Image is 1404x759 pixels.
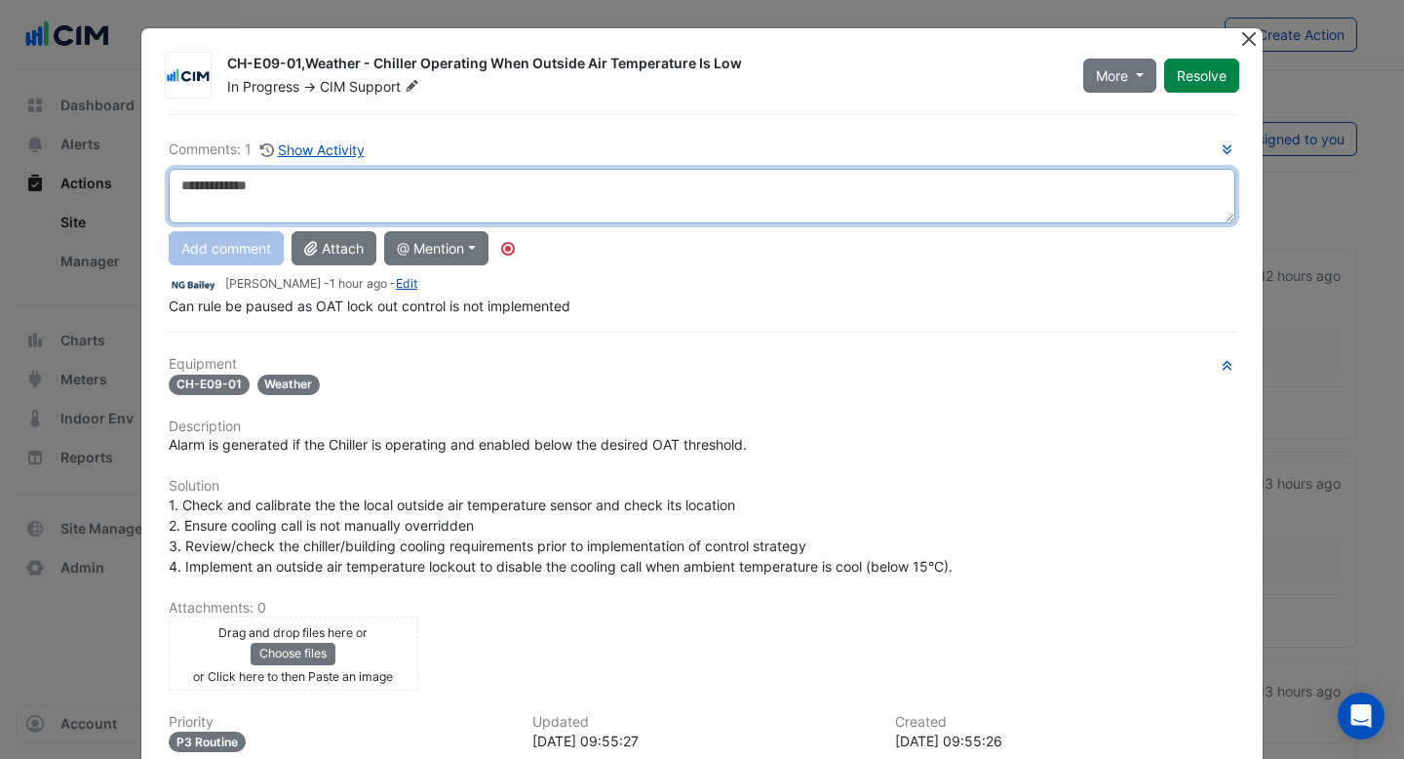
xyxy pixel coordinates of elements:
[384,231,488,265] button: @ Mention
[169,274,217,296] img: NG Bailey
[259,139,366,161] button: Show Activity
[218,625,368,640] small: Drag and drop files here or
[303,78,316,95] span: ->
[330,276,387,291] span: 2025-10-02 09:55:27
[169,478,1235,495] h6: Solution
[292,231,376,265] button: Attach
[169,356,1235,373] h6: Equipment
[499,240,517,258] div: Tooltip anchor
[169,497,953,575] span: 1. Check and calibrate the the local outside air temperature sensor and check its location 2. Ens...
[169,714,509,731] h6: Priority
[169,600,1235,617] h6: Attachments: 0
[227,78,299,95] span: In Progress
[320,78,345,95] span: CIM
[169,436,747,453] span: Alarm is generated if the Chiller is operating and enabled below the desired OAT threshold.
[169,732,246,752] div: P3 Routine
[227,54,1060,77] div: CH-E09-01,Weather - Chiller Operating When Outside Air Temperature Is Low
[895,731,1235,751] div: [DATE] 09:55:26
[169,298,570,314] span: Can rule be paused as OAT lock out control is not implemented
[396,276,417,291] a: Edit
[257,375,321,395] span: Weather
[895,714,1235,731] h6: Created
[1238,28,1259,49] button: Close
[1083,59,1156,93] button: More
[166,66,211,86] img: CIM
[349,77,423,97] span: Support
[169,419,1235,435] h6: Description
[251,643,335,664] button: Choose files
[532,731,873,751] div: [DATE] 09:55:27
[1096,65,1128,86] span: More
[1164,59,1239,93] button: Resolve
[193,669,393,684] small: or Click here to then Paste an image
[225,275,417,293] small: [PERSON_NAME] - -
[169,139,366,161] div: Comments: 1
[1338,693,1384,739] div: Open Intercom Messenger
[532,714,873,731] h6: Updated
[169,375,250,395] span: CH-E09-01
